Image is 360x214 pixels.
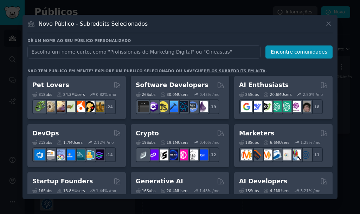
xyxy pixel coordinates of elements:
[94,140,114,145] div: 2.12 % /mo
[57,140,83,145] div: 1.7M Users
[187,149,198,160] img: CryptoNews
[54,149,65,160] img: Docker_DevOps
[281,149,291,160] img: googleads
[271,49,327,55] font: Encontre comunidades
[290,101,301,112] img: OpenAIDev
[264,188,289,193] div: 4.1M Users
[239,81,289,90] h2: AI Enthusiasts
[239,92,259,97] div: 25 Sub s
[101,147,116,162] div: + 14
[136,140,155,145] div: 19 Sub s
[271,149,282,160] img: Emailmarketing
[84,149,95,160] img: aws_cdk
[74,149,85,160] img: platformengineering
[32,81,69,90] h2: Pet Lovers
[301,188,321,193] div: 3.21 % /mo
[264,140,289,145] div: 6.6M Users
[64,101,75,112] img: turtle
[157,101,168,112] img: learnjavascript
[96,188,116,193] div: 1.44 % /mo
[138,149,149,160] img: ethfinance
[239,188,259,193] div: 15 Sub s
[57,188,85,193] div: 13.8M Users
[241,101,252,112] img: GoogleGeminiAI
[160,140,188,145] div: 19.1M Users
[138,101,149,112] img: software
[199,188,219,193] div: 1.48 % /mo
[160,188,188,193] div: 20.4M Users
[136,177,183,186] h2: Generative AI
[136,81,208,90] h2: Software Developers
[197,101,208,112] img: elixir
[281,101,291,112] img: chatgpt_prompts_
[205,99,219,114] div: + 19
[300,101,311,112] img: ArtificalIntelligence
[157,149,168,160] img: ethstaker
[148,101,159,112] img: csharp
[204,69,266,73] a: pelos subreddits em alta
[300,149,311,160] img: OnlineMarketing
[32,129,59,138] h2: DevOps
[39,20,148,27] font: Novo Público - Subreddits Selecionados
[94,101,104,112] img: dogbreed
[251,101,262,112] img: DeepSeek
[27,38,131,43] font: Dê um nome ao seu público personalizado
[177,149,188,160] img: defiblockchain
[187,101,198,112] img: AskComputerScience
[199,92,219,97] div: 0.43 % /mo
[136,129,159,138] h2: Crypto
[303,92,323,97] div: 2.50 % /mo
[32,92,52,97] div: 31 Sub s
[197,149,208,160] img: defi_
[84,101,95,112] img: PetAdvice
[54,101,65,112] img: leopardgeckos
[32,177,93,186] h2: Startup Founders
[239,140,259,145] div: 18 Sub s
[34,101,45,112] img: herpetology
[290,149,301,160] img: MarketingResearch
[101,99,116,114] div: + 24
[241,149,252,160] img: content_marketing
[177,101,188,112] img: reactnative
[199,140,219,145] div: 0.40 % /mo
[301,140,321,145] div: 1.25 % /mo
[239,129,274,138] h2: Marketers
[265,45,333,59] button: Encontre comunidades
[96,92,116,97] div: 0.82 % /mo
[148,149,159,160] img: 0xPolygon
[308,147,323,162] div: + 11
[57,92,85,97] div: 24.3M Users
[251,149,262,160] img: bigseo
[308,99,323,114] div: + 18
[136,92,155,97] div: 26 Sub s
[264,92,291,97] div: 20.6M Users
[34,149,45,160] img: azuredevops
[167,101,178,112] img: iOSProgramming
[94,149,104,160] img: PlatformEngineers
[205,147,219,162] div: + 12
[167,149,178,160] img: web3
[44,101,55,112] img: ballpython
[239,177,287,186] h2: AI Developers
[27,45,261,59] input: Escolha um nome curto, como "Profissionais de Marketing Digital" ou "Cineastas"
[32,188,52,193] div: 16 Sub s
[74,101,85,112] img: cockatiel
[136,188,155,193] div: 16 Sub s
[44,149,55,160] img: AWS_Certified_Experts
[265,69,267,73] font: .
[27,69,204,73] font: Não tem público em mente? Explore um público selecionado ou navegue
[261,149,272,160] img: AskMarketing
[261,101,272,112] img: AItoolsCatalog
[160,92,188,97] div: 30.0M Users
[271,101,282,112] img: chatgpt_promptDesign
[64,149,75,160] img: DevOpsLinks
[32,140,52,145] div: 21 Sub s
